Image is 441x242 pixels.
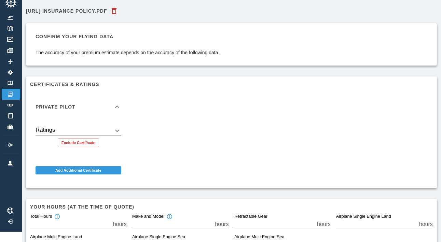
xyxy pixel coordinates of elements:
div: Total Hours [30,214,60,220]
button: Exclude Certificate [58,138,99,147]
div: Make and Model [132,214,173,220]
p: hours [113,220,127,228]
label: Retractable Gear [234,214,267,220]
button: Add Additional Certificate [36,166,121,174]
svg: Total hours in the make and model of the insured aircraft [166,214,173,220]
h6: [URL] Insurance Policy.pdf [26,9,107,13]
h6: Confirm your flying data [36,33,220,40]
label: Airplane Multi Engine Sea [234,234,285,240]
p: hours [317,220,331,228]
label: Airplane Single Engine Land [336,214,391,220]
label: Airplane Single Engine Sea [132,234,185,240]
h6: Private Pilot [36,104,75,109]
h6: Your hours (at the time of quote) [30,203,433,211]
div: Private Pilot [30,118,127,153]
p: hours [215,220,229,228]
p: hours [419,220,433,228]
p: The accuracy of your premium estimate depends on the accuracy of the following data. [36,49,220,56]
h6: Certificates & Ratings [30,81,433,88]
label: Airplane Multi Engine Land [30,234,82,240]
svg: Total hours in fixed-wing aircraft [54,214,60,220]
div: Private Pilot [30,96,127,118]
